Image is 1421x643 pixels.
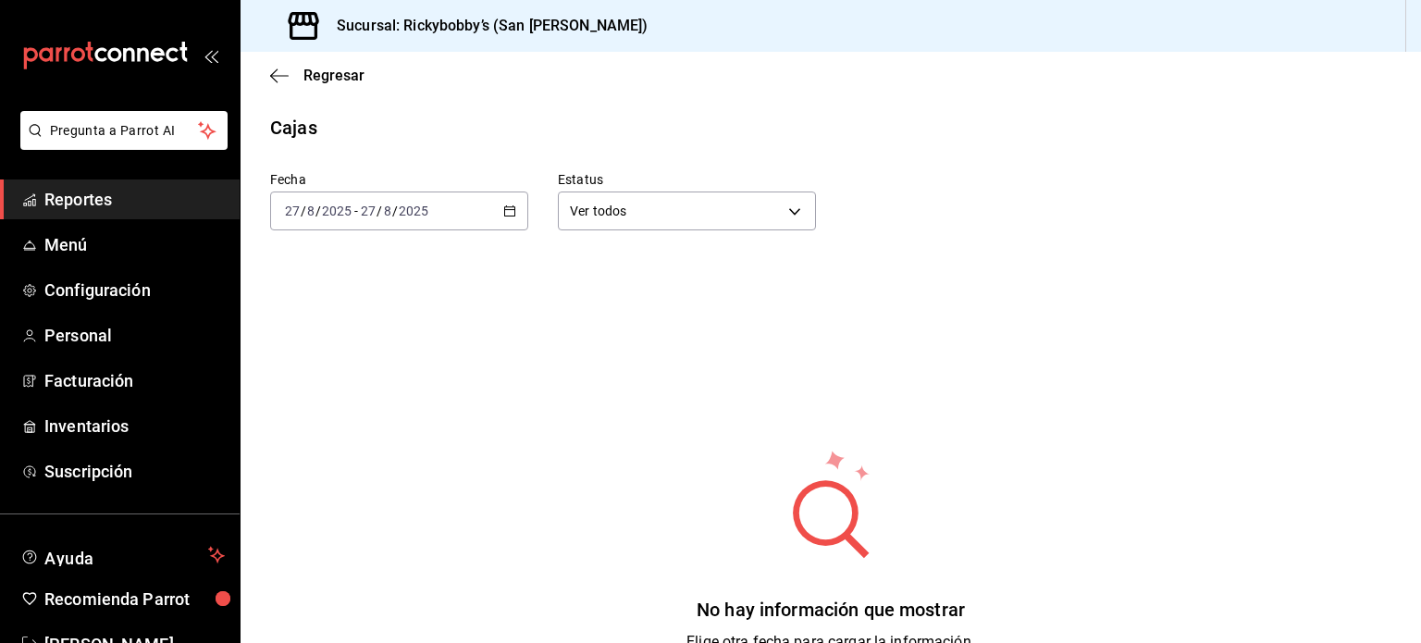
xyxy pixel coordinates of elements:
span: Inventarios [44,414,225,439]
span: Regresar [303,67,365,84]
span: - [354,204,358,218]
span: / [392,204,398,218]
span: Ayuda [44,544,201,566]
label: Estatus [558,173,816,186]
span: / [315,204,321,218]
span: Recomienda Parrot [44,587,225,612]
span: Facturación [44,368,225,393]
input: -- [360,204,377,218]
input: -- [306,204,315,218]
button: Pregunta a Parrot AI [20,111,228,150]
input: -- [383,204,392,218]
button: Regresar [270,67,365,84]
h3: Sucursal: Rickybobby’s (San [PERSON_NAME]) [322,15,649,37]
button: open_drawer_menu [204,48,218,63]
a: Pregunta a Parrot AI [13,134,228,154]
div: Cajas [270,114,317,142]
span: Menú [44,232,225,257]
div: No hay información que mostrar [686,596,975,624]
span: Pregunta a Parrot AI [50,121,199,141]
span: Reportes [44,187,225,212]
span: Personal [44,323,225,348]
span: / [377,204,382,218]
span: Suscripción [44,459,225,484]
span: Configuración [44,278,225,303]
label: Fecha [270,173,528,186]
span: / [301,204,306,218]
input: ---- [398,204,429,218]
input: ---- [321,204,352,218]
input: -- [284,204,301,218]
div: Ver todos [558,192,816,230]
